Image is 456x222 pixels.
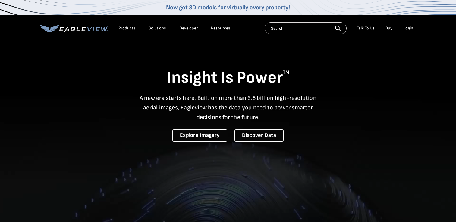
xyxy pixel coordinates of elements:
[136,93,320,122] p: A new era starts here. Built on more than 3.5 billion high-resolution aerial images, Eagleview ha...
[179,26,198,31] a: Developer
[118,26,135,31] div: Products
[172,129,227,142] a: Explore Imagery
[357,26,375,31] div: Talk To Us
[40,67,416,88] h1: Insight Is Power
[265,22,347,34] input: Search
[283,69,289,75] sup: TM
[149,26,166,31] div: Solutions
[234,129,284,142] a: Discover Data
[385,26,392,31] a: Buy
[166,4,290,11] a: Now get 3D models for virtually every property!
[403,26,413,31] div: Login
[211,26,230,31] div: Resources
